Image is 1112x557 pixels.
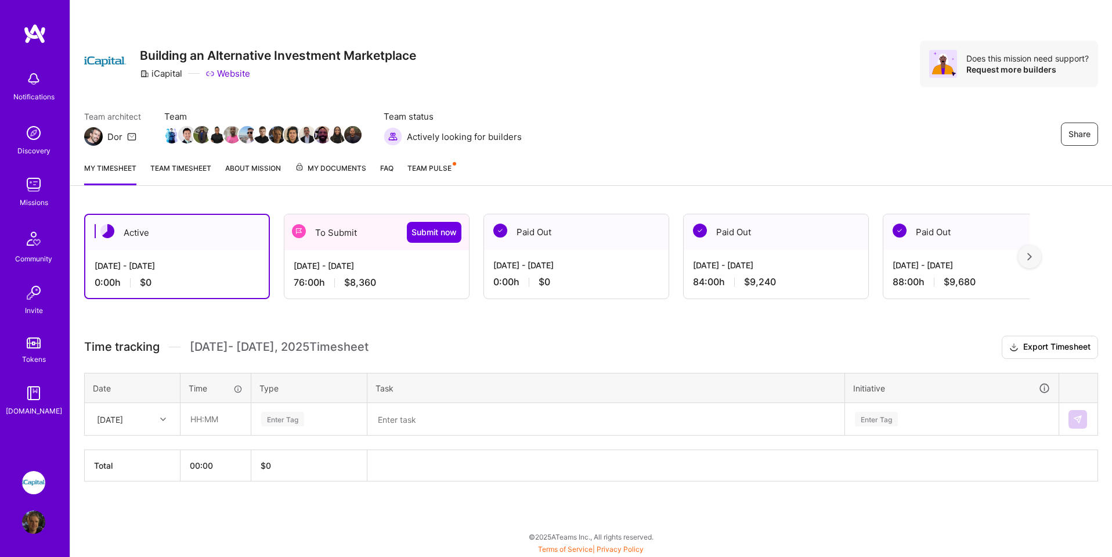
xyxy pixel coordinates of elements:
[251,373,367,403] th: Type
[17,145,50,157] div: Discovery
[194,125,210,145] a: Team Member Avatar
[210,125,225,145] a: Team Member Avatar
[1009,342,1019,354] i: icon Download
[223,126,241,143] img: Team Member Avatar
[493,224,507,238] img: Paid Out
[240,125,255,145] a: Team Member Avatar
[84,340,160,354] span: Time tracking
[25,304,43,317] div: Invite
[15,253,52,265] div: Community
[407,162,455,185] a: Team Pulse
[189,382,243,394] div: Time
[6,405,62,417] div: [DOMAIN_NAME]
[164,110,360,123] span: Team
[538,545,593,554] a: Terms of Service
[407,222,461,243] button: Submit now
[407,131,522,143] span: Actively looking for builders
[329,126,346,143] img: Team Member Avatar
[208,126,226,143] img: Team Member Avatar
[19,471,48,494] a: iCapital: Building an Alternative Investment Marketplace
[127,132,136,141] i: icon Mail
[300,125,315,145] a: Team Member Avatar
[95,260,259,272] div: [DATE] - [DATE]
[493,276,659,288] div: 0:00 h
[84,162,136,185] a: My timesheet
[893,259,1059,271] div: [DATE] - [DATE]
[384,127,402,146] img: Actively looking for builders
[23,23,46,44] img: logo
[484,214,669,250] div: Paid Out
[380,162,393,185] a: FAQ
[284,126,301,143] img: Team Member Avatar
[97,413,123,425] div: [DATE]
[22,281,45,304] img: Invite
[295,162,366,185] a: My Documents
[693,224,707,238] img: Paid Out
[205,67,250,80] a: Website
[255,125,270,145] a: Team Member Avatar
[22,121,45,145] img: discovery
[22,382,45,405] img: guide book
[84,41,126,82] img: Company Logo
[853,382,1050,395] div: Initiative
[22,173,45,196] img: teamwork
[150,162,211,185] a: Team timesheet
[1073,415,1082,424] img: Submit
[1068,128,1091,140] span: Share
[384,110,522,123] span: Team status
[1027,253,1032,261] img: right
[344,126,362,143] img: Team Member Avatar
[140,69,149,78] i: icon CompanyGray
[164,125,179,145] a: Team Member Avatar
[407,164,452,173] span: Team Pulse
[225,125,240,145] a: Team Member Avatar
[493,259,659,271] div: [DATE] - [DATE]
[140,276,151,289] span: $0
[292,224,306,238] img: To Submit
[693,276,859,288] div: 84:00 h
[239,126,256,143] img: Team Member Avatar
[95,276,259,289] div: 0:00 h
[27,337,41,348] img: tokens
[929,50,957,78] img: Avatar
[269,126,286,143] img: Team Member Avatar
[344,276,376,289] span: $8,360
[1002,336,1098,359] button: Export Timesheet
[179,125,194,145] a: Team Member Avatar
[85,450,180,481] th: Total
[893,224,907,238] img: Paid Out
[693,259,859,271] div: [DATE] - [DATE]
[84,127,103,146] img: Team Architect
[345,125,360,145] a: Team Member Avatar
[140,48,416,63] h3: Building an Alternative Investment Marketplace
[1061,123,1098,146] button: Share
[294,260,460,272] div: [DATE] - [DATE]
[193,126,211,143] img: Team Member Avatar
[411,227,457,238] span: Submit now
[181,404,250,434] input: HH:MM
[20,225,48,253] img: Community
[299,126,316,143] img: Team Member Avatar
[314,126,331,143] img: Team Member Avatar
[883,214,1068,250] div: Paid Out
[315,125,330,145] a: Team Member Avatar
[178,126,196,143] img: Team Member Avatar
[367,373,845,403] th: Task
[22,353,46,365] div: Tokens
[100,224,114,238] img: Active
[294,276,460,289] div: 76:00 h
[85,373,180,403] th: Date
[22,511,45,534] img: User Avatar
[20,196,48,209] div: Missions
[285,125,300,145] a: Team Member Avatar
[22,471,45,494] img: iCapital: Building an Alternative Investment Marketplace
[140,67,182,80] div: iCapital
[22,67,45,91] img: bell
[944,276,976,288] span: $9,680
[855,410,898,428] div: Enter Tag
[295,162,366,175] span: My Documents
[85,215,269,250] div: Active
[966,64,1089,75] div: Request more builders
[538,545,644,554] span: |
[190,340,369,354] span: [DATE] - [DATE] , 2025 Timesheet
